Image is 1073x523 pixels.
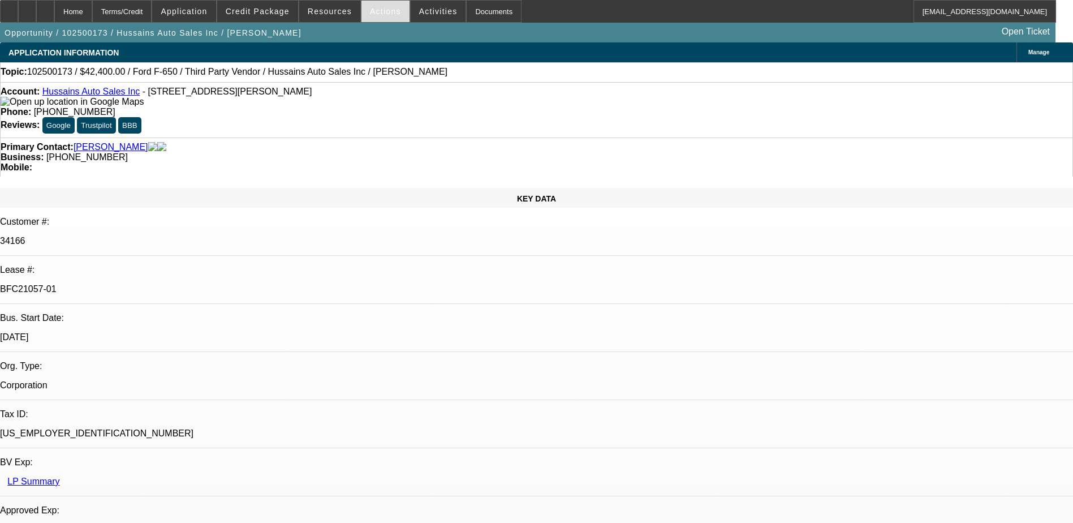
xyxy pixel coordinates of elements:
span: [PHONE_NUMBER] [46,152,128,162]
a: [PERSON_NAME] [74,142,148,152]
button: BBB [118,117,141,134]
strong: Reviews: [1,120,40,130]
a: Open Ticket [997,22,1054,41]
button: Trustpilot [77,117,115,134]
span: Application [161,7,207,16]
img: Open up location in Google Maps [1,97,144,107]
strong: Account: [1,87,40,96]
strong: Topic: [1,67,27,77]
button: Credit Package [217,1,298,22]
button: Resources [299,1,360,22]
img: facebook-icon.png [148,142,157,152]
span: Credit Package [226,7,290,16]
span: Activities [419,7,458,16]
button: Actions [361,1,410,22]
a: LP Summary [7,477,59,486]
strong: Mobile: [1,162,32,172]
span: [PHONE_NUMBER] [34,107,115,117]
span: Resources [308,7,352,16]
img: linkedin-icon.png [157,142,166,152]
button: Google [42,117,75,134]
strong: Primary Contact: [1,142,74,152]
strong: Business: [1,152,44,162]
a: Hussains Auto Sales Inc [42,87,140,96]
span: Actions [370,7,401,16]
span: - [STREET_ADDRESS][PERSON_NAME] [143,87,312,96]
a: View Google Maps [1,97,144,106]
button: Activities [411,1,466,22]
span: 102500173 / $42,400.00 / Ford F-650 / Third Party Vendor / Hussains Auto Sales Inc / [PERSON_NAME] [27,67,447,77]
button: Application [152,1,216,22]
span: Manage [1028,49,1049,55]
span: Opportunity / 102500173 / Hussains Auto Sales Inc / [PERSON_NAME] [5,28,301,37]
span: KEY DATA [517,194,556,203]
span: APPLICATION INFORMATION [8,48,119,57]
strong: Phone: [1,107,31,117]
